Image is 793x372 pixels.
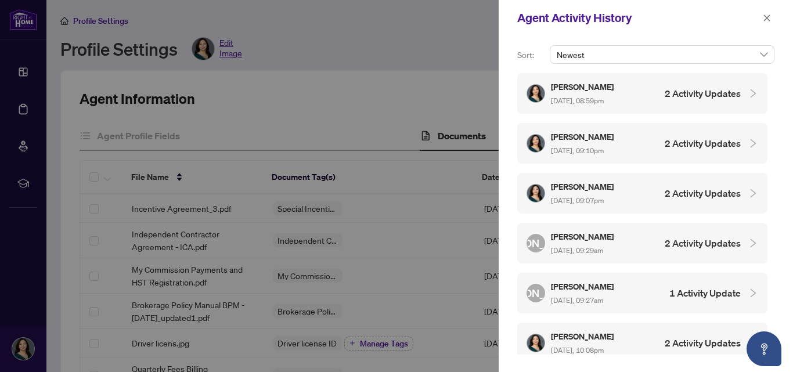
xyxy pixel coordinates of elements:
span: [PERSON_NAME] [495,235,577,251]
h4: 2 Activity Updates [665,136,741,150]
h4: 2 Activity Updates [665,86,741,100]
img: Profile Icon [527,135,545,152]
img: Profile Icon [527,85,545,102]
span: [DATE], 08:59pm [551,96,604,105]
h5: [PERSON_NAME] [551,230,615,243]
div: [PERSON_NAME][PERSON_NAME] [DATE], 09:29am2 Activity Updates [517,223,767,263]
h5: [PERSON_NAME] [551,130,615,143]
span: collapsed [748,238,758,248]
h5: [PERSON_NAME] [551,80,615,93]
h5: [PERSON_NAME] [551,280,615,293]
h4: 1 Activity Update [669,286,741,300]
span: collapsed [748,138,758,149]
div: Agent Activity History [517,9,759,27]
span: [DATE], 09:27am [551,296,603,305]
span: [DATE], 09:29am [551,246,603,255]
img: Profile Icon [527,334,545,352]
div: Profile Icon[PERSON_NAME] [DATE], 09:07pm2 Activity Updates [517,173,767,214]
span: collapsed [748,288,758,298]
img: Profile Icon [527,185,545,202]
h4: 2 Activity Updates [665,236,741,250]
button: Open asap [747,331,781,366]
h5: [PERSON_NAME] [551,330,615,343]
div: Profile Icon[PERSON_NAME] [DATE], 10:08pm2 Activity Updates [517,323,767,363]
span: Newest [557,46,767,63]
div: Profile Icon[PERSON_NAME] [DATE], 09:10pm2 Activity Updates [517,123,767,164]
div: Profile Icon[PERSON_NAME] [DATE], 08:59pm2 Activity Updates [517,73,767,114]
span: collapsed [748,88,758,99]
span: collapsed [748,338,758,348]
h5: [PERSON_NAME] [551,180,615,193]
span: [DATE], 09:10pm [551,146,604,155]
p: Sort: [517,49,545,62]
span: close [763,14,771,22]
span: [DATE], 09:07pm [551,196,604,205]
h4: 2 Activity Updates [665,186,741,200]
h4: 2 Activity Updates [665,336,741,350]
div: [PERSON_NAME][PERSON_NAME] [DATE], 09:27am1 Activity Update [517,273,767,313]
span: [DATE], 10:08pm [551,346,604,355]
span: collapsed [748,188,758,198]
span: [PERSON_NAME] [495,285,577,301]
